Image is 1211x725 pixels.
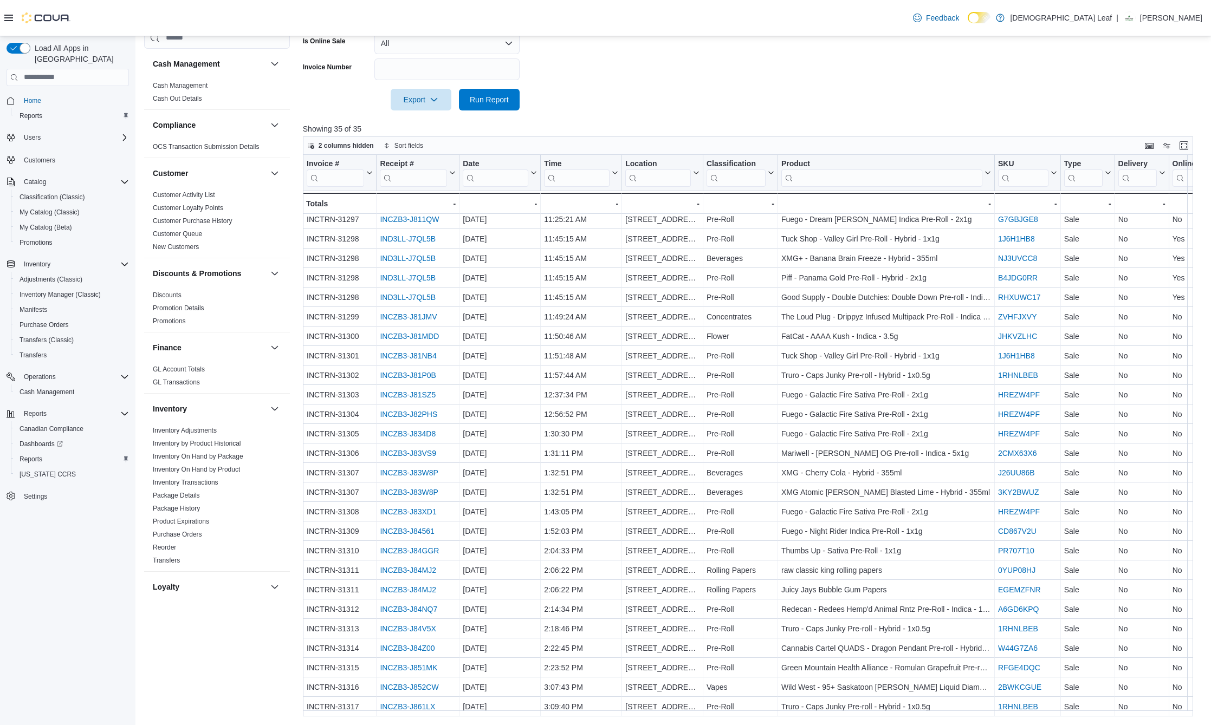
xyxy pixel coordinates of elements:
[707,213,774,226] div: Pre-Roll
[15,453,47,466] a: Reports
[998,234,1035,243] a: 1J6H1HB8
[24,260,50,269] span: Inventory
[11,421,133,436] button: Canadian Compliance
[153,243,199,251] a: New Customers
[1140,11,1202,24] p: [PERSON_NAME]
[380,390,436,399] a: INCZB3-J81SZ5
[15,109,129,122] span: Reports
[998,293,1041,302] a: RHXUWC17
[20,175,50,188] button: Catalog
[20,336,74,344] span: Transfers (Classic)
[394,141,423,150] span: Sort fields
[153,230,202,238] span: Customer Queue
[1118,213,1165,226] div: No
[625,252,700,265] div: [STREET_ADDRESS]
[20,489,129,503] span: Settings
[463,232,537,245] div: [DATE]
[15,386,79,399] a: Cash Management
[153,304,204,312] a: Promotion Details
[11,302,133,317] button: Manifests
[707,159,766,187] div: Classification
[470,94,509,105] span: Run Report
[303,63,352,71] label: Invoice Number
[153,440,241,447] a: Inventory by Product Historical
[998,546,1034,555] a: PR707T10
[380,215,439,224] a: INCZB3-J811QW
[2,488,133,504] button: Settings
[544,159,610,187] div: Time
[11,332,133,348] button: Transfers (Classic)
[15,236,129,249] span: Promotions
[15,334,78,347] a: Transfers (Classic)
[781,159,982,169] div: Product
[998,507,1040,516] a: HREZW4PF
[380,683,438,691] a: INCZB3-J852CW
[20,112,42,120] span: Reports
[11,190,133,205] button: Classification (Classic)
[153,120,266,130] button: Compliance
[153,268,266,279] button: Discounts & Promotions
[15,109,47,122] a: Reports
[1064,232,1111,245] div: Sale
[20,351,47,360] span: Transfers
[153,342,182,353] h3: Finance
[380,702,435,711] a: INCZB3-J861LX
[781,232,991,245] div: Tuck Shop - Valley Girl Pre-Roll - Hybrid - 1x1g
[153,291,182,299] a: Discounts
[707,159,766,169] div: Classification
[153,168,266,179] button: Customer
[15,303,129,316] span: Manifests
[2,174,133,190] button: Catalog
[153,168,188,179] h3: Customer
[2,369,133,384] button: Operations
[380,371,436,380] a: INCZB3-J81P0B
[397,89,445,110] span: Export
[380,159,447,169] div: Receipt #
[20,238,53,247] span: Promotions
[153,95,202,102] a: Cash Out Details
[153,505,200,512] a: Package History
[307,232,373,245] div: INCTRN-31298
[20,258,55,271] button: Inventory
[20,223,72,232] span: My Catalog (Beta)
[15,386,129,399] span: Cash Management
[153,518,209,525] a: Product Expirations
[268,57,281,70] button: Cash Management
[998,254,1037,263] a: NJ3UVCC8
[781,159,982,187] div: Product
[781,159,991,187] button: Product
[15,221,129,234] span: My Catalog (Beta)
[268,402,281,415] button: Inventory
[1118,252,1165,265] div: No
[153,582,179,592] h3: Loyalty
[998,702,1038,711] a: 1RHNLBEB
[153,582,266,592] button: Loyalty
[926,12,959,23] span: Feedback
[380,293,436,302] a: IND3LL-J7QL5B
[20,321,69,329] span: Purchase Orders
[374,32,520,54] button: All
[998,429,1040,438] a: HREZW4PF
[380,159,456,187] button: Receipt #
[998,663,1040,672] a: RFGE4DQC
[307,252,373,265] div: INCTRN-31298
[1064,159,1102,169] div: Type
[24,133,41,142] span: Users
[20,208,80,217] span: My Catalog (Classic)
[307,159,373,187] button: Invoice #
[1064,213,1111,226] div: Sale
[15,221,76,234] a: My Catalog (Beta)
[707,197,774,210] div: -
[319,141,374,150] span: 2 columns hidden
[306,197,373,210] div: Totals
[153,204,223,212] a: Customer Loyalty Points
[303,139,378,152] button: 2 columns hidden
[20,440,63,448] span: Dashboards
[998,644,1038,652] a: W44G7ZA6
[380,585,436,594] a: INCZB3-J84MJ2
[909,7,963,29] a: Feedback
[20,94,46,107] a: Home
[20,154,60,167] a: Customers
[380,254,436,263] a: IND3LL-J7QL5B
[380,468,438,477] a: INCZB3-J83W8P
